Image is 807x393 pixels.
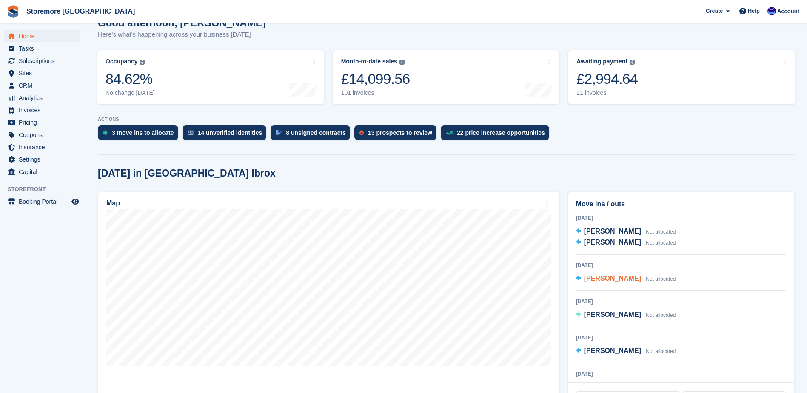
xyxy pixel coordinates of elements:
a: 13 prospects to review [354,125,441,144]
span: Sites [19,67,70,79]
a: menu [4,80,80,91]
span: [PERSON_NAME] [584,228,641,235]
span: [PERSON_NAME] [584,311,641,318]
a: Month-to-date sales £14,099.56 101 invoices [333,50,560,104]
a: Awaiting payment £2,994.64 21 invoices [568,50,795,104]
div: 14 unverified identities [198,129,262,136]
a: [PERSON_NAME] Not allocated [576,273,676,285]
a: menu [4,166,80,178]
a: [PERSON_NAME] Not allocated [576,237,676,248]
img: price_increase_opportunities-93ffe204e8149a01c8c9dc8f82e8f89637d9d84a8eef4429ea346261dce0b2c0.svg [446,131,453,135]
div: £2,994.64 [576,70,638,88]
span: CRM [19,80,70,91]
a: menu [4,154,80,165]
div: 3 move ins to allocate [112,129,174,136]
h2: Map [106,199,120,207]
div: £14,099.56 [341,70,410,88]
span: Create [706,7,723,15]
div: 101 invoices [341,89,410,97]
h2: Move ins / outs [576,199,786,209]
div: 84.62% [106,70,155,88]
a: Preview store [70,196,80,207]
a: Storemore [GEOGRAPHIC_DATA] [23,4,138,18]
img: move_ins_to_allocate_icon-fdf77a2bb77ea45bf5b3d319d69a93e2d87916cf1d5bf7949dd705db3b84f3ca.svg [103,130,108,135]
span: Storefront [8,185,85,194]
div: 13 prospects to review [368,129,432,136]
div: [DATE] [576,262,786,269]
a: menu [4,129,80,141]
span: [PERSON_NAME] [584,347,641,354]
a: menu [4,55,80,67]
a: menu [4,117,80,128]
a: Occupancy 84.62% No change [DATE] [97,50,324,104]
a: 22 price increase opportunities [441,125,553,144]
span: Help [748,7,760,15]
span: Subscriptions [19,55,70,67]
div: Occupancy [106,58,137,65]
span: Capital [19,166,70,178]
span: Insurance [19,141,70,153]
img: icon-info-grey-7440780725fd019a000dd9b08b2336e03edf1995a4989e88bcd33f0948082b44.svg [140,60,145,65]
span: Not allocated [646,348,676,354]
a: menu [4,92,80,104]
div: [DATE] [576,334,786,342]
span: Settings [19,154,70,165]
span: Home [19,30,70,42]
a: [PERSON_NAME] Not allocated [576,310,676,321]
a: 14 unverified identities [183,125,271,144]
span: [PERSON_NAME] [584,239,641,246]
a: menu [4,141,80,153]
a: 3 move ins to allocate [98,125,183,144]
div: [DATE] [576,370,786,378]
img: icon-info-grey-7440780725fd019a000dd9b08b2336e03edf1995a4989e88bcd33f0948082b44.svg [399,60,405,65]
div: 21 invoices [576,89,638,97]
a: menu [4,43,80,54]
span: Not allocated [646,276,676,282]
div: [DATE] [576,214,786,222]
a: menu [4,104,80,116]
a: menu [4,196,80,208]
span: Account [777,7,799,16]
img: icon-info-grey-7440780725fd019a000dd9b08b2336e03edf1995a4989e88bcd33f0948082b44.svg [630,60,635,65]
span: Booking Portal [19,196,70,208]
img: verify_identity-adf6edd0f0f0b5bbfe63781bf79b02c33cf7c696d77639b501bdc392416b5a36.svg [188,130,194,135]
span: Analytics [19,92,70,104]
a: menu [4,67,80,79]
span: Not allocated [646,312,676,318]
img: prospect-51fa495bee0391a8d652442698ab0144808aea92771e9ea1ae160a38d050c398.svg [359,130,364,135]
div: 22 price increase opportunities [457,129,545,136]
span: Invoices [19,104,70,116]
a: [PERSON_NAME] Not allocated [576,346,676,357]
div: Month-to-date sales [341,58,397,65]
img: stora-icon-8386f47178a22dfd0bd8f6a31ec36ba5ce8667c1dd55bd0f319d3a0aa187defe.svg [7,5,20,18]
div: Awaiting payment [576,58,627,65]
a: menu [4,30,80,42]
span: [PERSON_NAME] [584,275,641,282]
h2: [DATE] in [GEOGRAPHIC_DATA] Ibrox [98,168,276,179]
a: [PERSON_NAME] Not allocated [576,226,676,237]
div: 8 unsigned contracts [286,129,346,136]
div: No change [DATE] [106,89,155,97]
img: Angela [767,7,776,15]
a: 8 unsigned contracts [271,125,354,144]
p: ACTIONS [98,117,794,122]
span: Pricing [19,117,70,128]
span: Tasks [19,43,70,54]
span: Coupons [19,129,70,141]
p: Here's what's happening across your business [DATE] [98,30,266,40]
img: contract_signature_icon-13c848040528278c33f63329250d36e43548de30e8caae1d1a13099fd9432cc5.svg [276,130,282,135]
span: Not allocated [646,229,676,235]
div: [DATE] [576,298,786,305]
span: Not allocated [646,240,676,246]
